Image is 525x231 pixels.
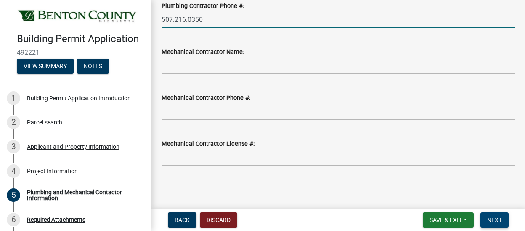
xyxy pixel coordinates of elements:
[17,59,74,74] button: View Summary
[200,212,237,228] button: Discard
[7,115,20,129] div: 2
[162,141,255,147] label: Mechanical Contractor License #:
[17,9,138,24] img: Benton County, Minnesota
[27,119,62,125] div: Parcel search
[27,95,131,101] div: Building Permit Application Introduction
[7,213,20,226] div: 6
[168,212,196,228] button: Back
[27,168,78,174] div: Project Information
[27,217,85,223] div: Required Attachments
[77,63,109,70] wm-modal-confirm: Notes
[487,217,502,223] span: Next
[7,164,20,178] div: 4
[480,212,509,228] button: Next
[7,188,20,202] div: 5
[17,63,74,70] wm-modal-confirm: Summary
[430,217,462,223] span: Save & Exit
[162,3,244,9] label: Plumbing Contractor Phone #:
[162,95,250,101] label: Mechanical Contractor Phone #:
[77,59,109,74] button: Notes
[7,140,20,153] div: 3
[423,212,474,228] button: Save & Exit
[162,49,244,55] label: Mechanical Contractor Name:
[17,48,135,56] span: 492221
[27,144,119,150] div: Applicant and Property Information
[175,217,190,223] span: Back
[27,189,138,201] div: Plumbing and Mechanical Contactor Information
[17,33,145,45] h4: Building Permit Application
[7,91,20,105] div: 1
